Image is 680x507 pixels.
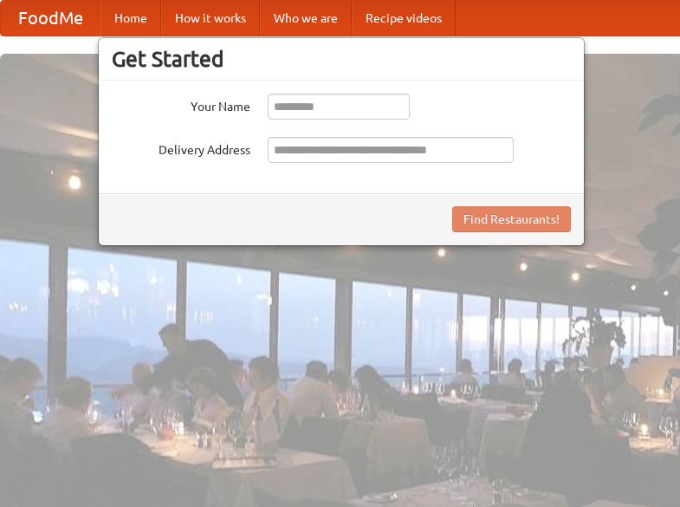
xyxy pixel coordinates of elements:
[100,1,161,36] a: Home
[112,46,571,72] h3: Get Started
[112,94,250,115] label: Your Name
[260,1,352,36] a: Who we are
[1,1,100,36] a: FoodMe
[452,206,571,232] button: Find Restaurants!
[161,1,260,36] a: How it works
[352,1,456,36] a: Recipe videos
[112,137,250,159] label: Delivery Address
